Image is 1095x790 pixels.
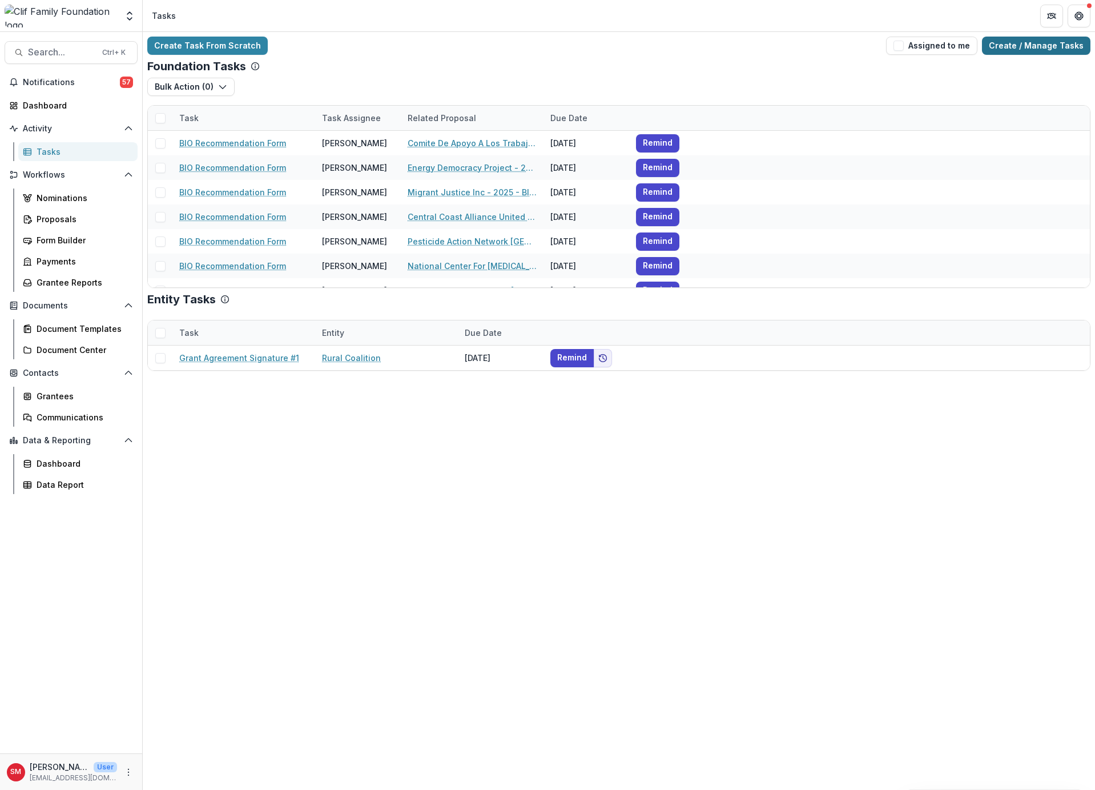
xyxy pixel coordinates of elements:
div: [DATE] [458,346,544,370]
a: Payments [18,252,138,271]
a: Create / Manage Tasks [982,37,1090,55]
div: Data Report [37,479,128,491]
div: Task Assignee [315,112,388,124]
a: Grantee Reports [18,273,138,292]
div: Task Assignee [315,106,401,130]
a: BIO Recommendation Form [179,284,286,296]
div: [DATE] [544,180,629,204]
a: Form Builder [18,231,138,250]
div: Proposals [37,213,128,225]
a: Comite De Apoyo A Los Trabajadores Agricolas Inc - 2025 - BIO Grant Application [408,137,537,149]
p: [PERSON_NAME] [30,761,89,773]
img: Clif Family Foundation logo [5,5,117,27]
div: Form Builder [37,234,128,246]
button: Open Workflows [5,166,138,184]
span: Search... [28,47,95,58]
span: 57 [120,77,133,88]
a: BIO Recommendation Form [179,211,286,223]
a: Dashboard [18,454,138,473]
div: Due Date [458,327,509,339]
a: Dashboard [5,96,138,115]
a: Rural Coalition [322,352,381,364]
div: Dashboard [23,99,128,111]
p: Entity Tasks [147,292,216,306]
div: Due Date [458,320,544,345]
a: Migrant Justice Inc - 2025 - BIO Grant Application [408,186,537,198]
div: Communications [37,411,128,423]
div: Due Date [544,112,594,124]
a: Central Coast Alliance United For A Sustainable Economy - 2025 - BIO Grant Application [408,211,537,223]
a: Nominations [18,189,138,207]
div: Document Center [37,344,128,356]
button: Remind [636,282,679,300]
div: Related Proposal [401,106,544,130]
div: [DATE] [544,155,629,180]
a: Document Templates [18,319,138,338]
div: Entity [315,327,351,339]
a: Energy Democracy Project - 2025 - BIO Grant Application [408,162,537,174]
div: Grantees [37,390,128,402]
div: Task [172,106,315,130]
button: Open Activity [5,119,138,138]
div: Due Date [544,106,629,130]
span: Workflows [23,170,119,180]
a: Proposals [18,210,138,228]
div: [PERSON_NAME] [322,186,387,198]
div: [DATE] [544,204,629,229]
a: BIO Recommendation Form [179,137,286,149]
button: Remind [636,208,679,226]
button: Get Help [1068,5,1090,27]
div: Grantee Reports [37,276,128,288]
p: User [94,762,117,772]
div: [PERSON_NAME] [322,235,387,247]
div: Tasks [37,146,128,158]
button: Add to friends [594,349,612,367]
button: Open Documents [5,296,138,315]
span: Data & Reporting [23,436,119,446]
a: Data Report [18,475,138,494]
a: Communications [18,408,138,427]
div: Nominations [37,192,128,204]
div: Task [172,320,315,345]
a: Create Task From Scratch [147,37,268,55]
div: [PERSON_NAME] [322,284,387,296]
div: [DATE] [544,131,629,155]
div: Task [172,327,206,339]
p: [EMAIL_ADDRESS][DOMAIN_NAME] [30,773,117,783]
a: Grant Agreement Signature #1 [179,352,299,364]
p: Foundation Tasks [147,59,246,73]
a: National Center For [MEDICAL_DATA] Health Inc - 2025 - BIO Grant Application [408,260,537,272]
button: Remind [636,183,679,202]
button: Assigned to me [886,37,977,55]
div: Tasks [152,10,176,22]
div: Sierra Martinez [11,768,22,776]
div: Dashboard [37,458,128,470]
div: Entity [315,320,458,345]
div: Ctrl + K [100,46,128,59]
span: Contacts [23,368,119,378]
button: Partners [1040,5,1063,27]
div: [DATE] [544,254,629,278]
div: Task [172,112,206,124]
button: More [122,765,135,779]
span: Documents [23,301,119,311]
button: Remind [636,257,679,275]
button: Remind [636,159,679,177]
span: Notifications [23,78,120,87]
button: Remind [636,134,679,153]
a: Grantees [18,387,138,406]
button: Open Contacts [5,364,138,382]
button: Notifications57 [5,73,138,91]
button: Open entity switcher [122,5,138,27]
div: [PERSON_NAME] [322,137,387,149]
div: Payments [37,255,128,267]
a: Pesticide Action Network [GEOGRAPHIC_DATA] - 2025 - BIO Grant Application [408,235,537,247]
div: Document Templates [37,323,128,335]
button: Bulk Action (0) [147,78,235,96]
